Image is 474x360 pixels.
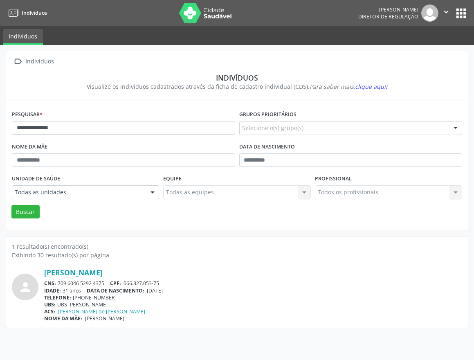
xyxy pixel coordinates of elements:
label: Data de nascimento [239,141,295,153]
span: TELEFONE: [44,294,71,301]
div: Exibindo 30 resultado(s) por página [12,251,462,259]
div: Visualize os indivíduos cadastrados através da ficha de cadastro individual (CDS). [18,82,456,91]
div: Indivíduos [18,73,456,82]
a:  Indivíduos [12,56,55,67]
img: img [421,4,438,22]
a: [PERSON_NAME] de [PERSON_NAME] [58,308,145,315]
span: clique aqui! [355,83,387,90]
span: [DATE] [147,287,163,294]
label: Profissional [315,173,352,185]
span: IDADE: [44,287,61,294]
span: NOME DA MÃE: [44,315,82,322]
i: person [18,280,33,295]
button:  [438,4,454,22]
span: 066.327.053-75 [124,280,159,287]
i: Para saber mais, [310,83,387,90]
div: [PHONE_NUMBER] [44,294,462,301]
span: CPF: [110,280,121,287]
button: Buscar [11,205,40,219]
span: DATA DE NASCIMENTO: [87,287,144,294]
label: Nome da mãe [12,141,47,153]
button: apps [454,6,468,20]
label: Equipe [163,173,182,185]
span: CNS: [44,280,56,287]
span: Indivíduos [22,9,47,16]
div: Indivíduos [24,56,55,67]
span: UBS: [44,301,56,308]
a: [PERSON_NAME] [44,268,103,277]
span: ACS: [44,308,55,315]
i:  [12,56,24,67]
span: Selecione o(s) grupo(s) [242,124,303,132]
div: 1 resultado(s) encontrado(s) [12,242,462,251]
div: UBS [PERSON_NAME] [44,301,462,308]
span: Diretor de regulação [358,13,418,20]
div: [PERSON_NAME] [358,6,418,13]
i:  [442,7,451,16]
label: Pesquisar [12,108,43,121]
span: [PERSON_NAME] [85,315,124,322]
div: 31 anos [44,287,462,294]
label: Grupos prioritários [239,108,297,121]
label: Unidade de saúde [12,173,60,185]
a: Indivíduos [3,29,43,45]
div: 709 6046 5292 4375 [44,280,462,287]
span: Todas as unidades [15,188,142,196]
a: Indivíduos [6,6,47,20]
